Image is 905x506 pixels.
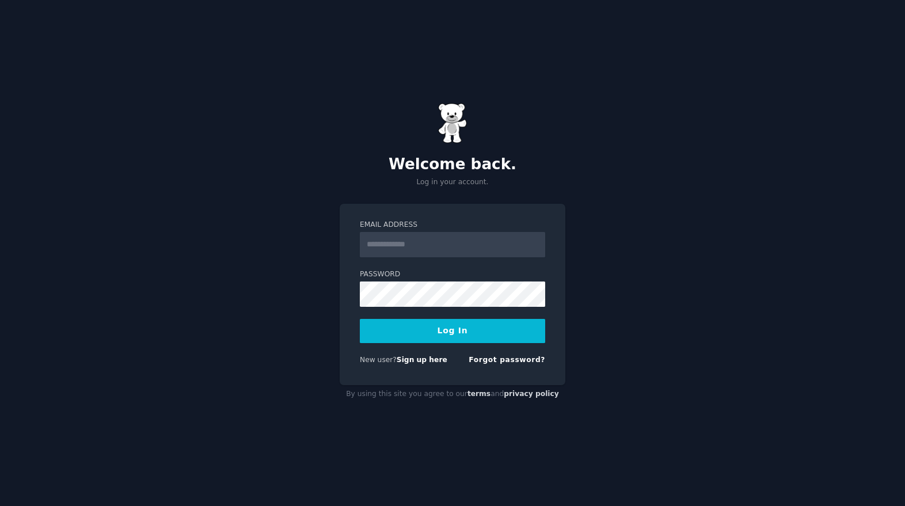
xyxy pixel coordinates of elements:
a: Sign up here [397,356,447,364]
p: Log in your account. [340,177,565,188]
label: Password [360,269,545,280]
a: privacy policy [504,390,559,398]
img: Gummy Bear [438,103,467,143]
a: terms [467,390,490,398]
h2: Welcome back. [340,155,565,174]
label: Email Address [360,220,545,230]
div: By using this site you agree to our and [340,385,565,404]
a: Forgot password? [469,356,545,364]
button: Log In [360,319,545,343]
span: New user? [360,356,397,364]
